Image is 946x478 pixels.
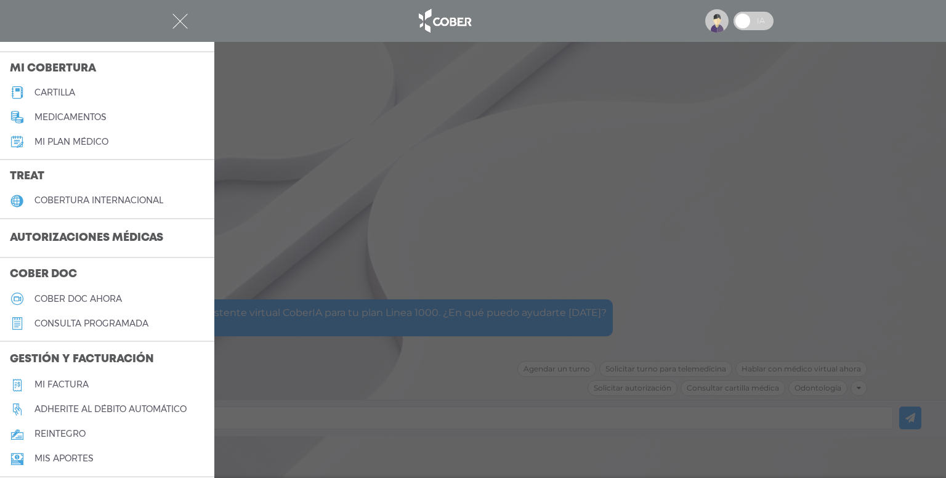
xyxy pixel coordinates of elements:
[34,294,122,304] h5: Cober doc ahora
[34,137,108,147] h5: Mi plan médico
[34,318,148,329] h5: consulta programada
[34,195,163,206] h5: cobertura internacional
[172,14,188,29] img: Cober_menu-close-white.svg
[34,379,89,390] h5: Mi factura
[34,453,94,464] h5: Mis aportes
[34,87,75,98] h5: cartilla
[34,112,107,123] h5: medicamentos
[34,404,187,415] h5: Adherite al débito automático
[705,9,729,33] img: profile-placeholder.svg
[34,429,86,439] h5: reintegro
[412,6,477,36] img: logo_cober_home-white.png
